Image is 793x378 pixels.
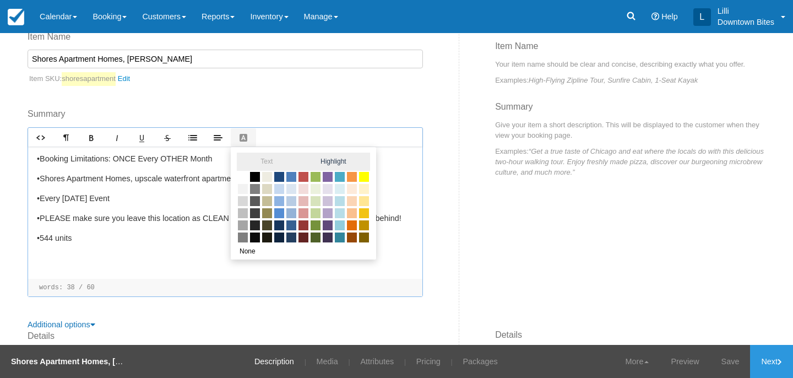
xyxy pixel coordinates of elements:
[651,13,659,20] i: Help
[495,120,765,141] p: Give your item a short description. This will be displayed to the customer when they view your bo...
[237,244,258,260] a: None
[28,72,423,86] p: Item SKU:
[750,345,793,378] a: Next
[37,213,414,225] p: •PLEASE make sure you leave this location as CLEAN as you found it - NO Spills and Trash left beh...
[53,128,79,147] a: Format
[495,75,765,85] p: Examples:
[11,357,179,366] strong: Shores Apartment Homes, [PERSON_NAME]
[495,146,765,177] p: Examples:
[408,345,449,378] a: Pricing
[455,345,506,378] a: Packages
[37,173,414,185] p: •Shores Apartment Homes, upscale waterfront apartment community.
[495,147,764,176] em: “Get a true taste of Chicago and eat where the locals do with this delicious two-hour walking tou...
[155,128,180,147] a: Strikethrough
[231,128,256,147] a: Text Color
[718,17,774,28] p: Downtown Bites
[693,8,711,26] div: L
[495,59,765,69] p: Your item name should be clear and concise, describing exactly what you offer.
[129,128,155,147] a: Underline
[104,128,129,147] a: Italic
[660,345,710,378] a: Preview
[297,153,370,171] span: Highlight
[28,330,423,343] label: Details
[352,345,402,378] a: Attributes
[308,345,346,378] a: Media
[495,102,765,120] h3: Summary
[246,345,302,378] a: Description
[34,283,101,292] li: words: 38 / 60
[28,108,423,121] label: Summary
[8,9,24,25] img: checkfront-main-nav-mini-logo.png
[28,50,423,68] input: Enter a new Item Name
[28,31,423,44] label: Item Name
[62,72,134,86] a: shoresapartment
[37,233,414,245] p: •544 units
[495,41,765,59] h3: Item Name
[28,128,53,147] a: HTML
[28,320,95,329] a: Additional options
[718,6,774,17] p: Lilli
[661,12,678,21] span: Help
[37,193,414,205] p: •Every [DATE] Event
[710,345,751,378] a: Save
[529,76,698,84] em: High-Flying Zipline Tour, Sunfire Cabin, 1-Seat Kayak
[495,330,765,348] h3: Details
[615,345,660,378] a: More
[37,153,414,165] p: •Booking Limitations: ONCE Every OTHER Month
[180,128,205,147] a: Lists
[79,128,104,147] a: Bold
[205,128,231,147] a: Align
[237,153,297,171] span: Text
